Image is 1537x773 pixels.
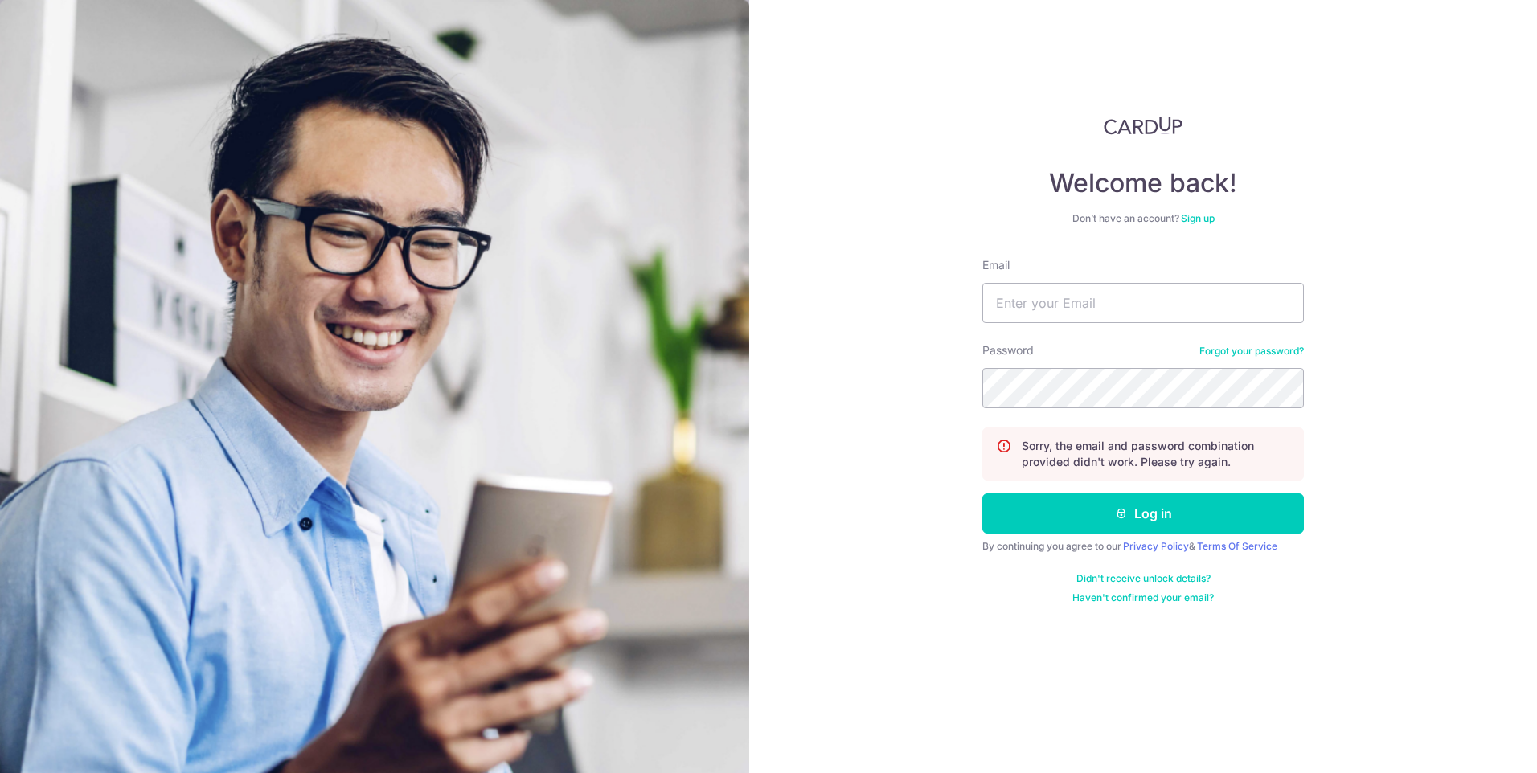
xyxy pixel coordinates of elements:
[1197,540,1277,552] a: Terms Of Service
[982,493,1304,534] button: Log in
[982,540,1304,553] div: By continuing you agree to our &
[1022,438,1290,470] p: Sorry, the email and password combination provided didn't work. Please try again.
[982,167,1304,199] h4: Welcome back!
[982,342,1034,358] label: Password
[1104,116,1182,135] img: CardUp Logo
[982,257,1010,273] label: Email
[1199,345,1304,358] a: Forgot your password?
[1072,591,1214,604] a: Haven't confirmed your email?
[1076,572,1211,585] a: Didn't receive unlock details?
[1181,212,1215,224] a: Sign up
[1123,540,1189,552] a: Privacy Policy
[982,212,1304,225] div: Don’t have an account?
[982,283,1304,323] input: Enter your Email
